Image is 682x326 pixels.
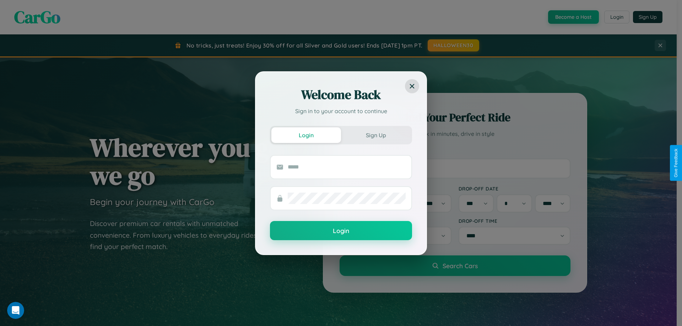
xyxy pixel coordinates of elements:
[7,302,24,319] iframe: Intercom live chat
[341,127,411,143] button: Sign Up
[270,107,412,115] p: Sign in to your account to continue
[270,221,412,240] button: Login
[270,86,412,103] h2: Welcome Back
[673,149,678,177] div: Give Feedback
[271,127,341,143] button: Login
